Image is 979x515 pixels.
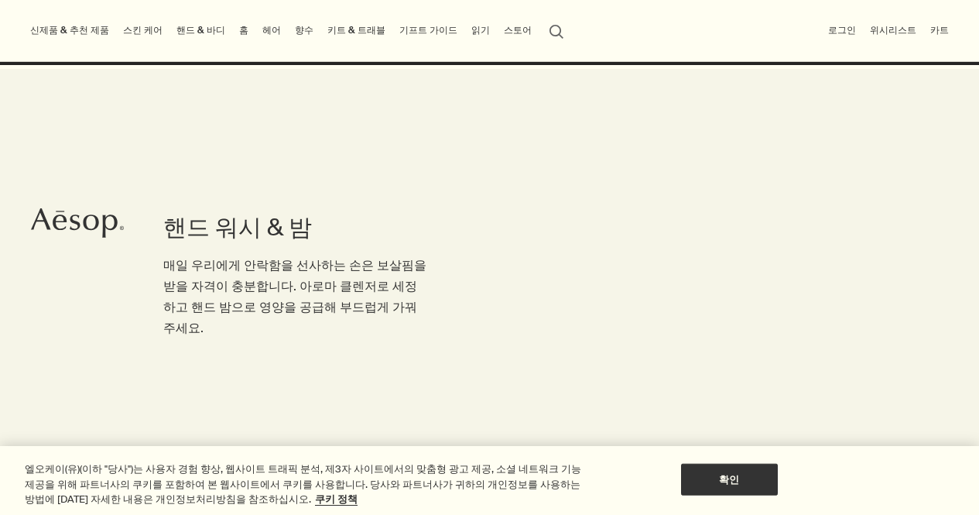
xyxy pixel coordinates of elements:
a: 읽기 [468,21,493,40]
button: 신제품 & 추천 제품 [27,21,112,40]
svg: Aesop [31,208,124,239]
button: 스토어 [501,21,535,40]
a: 핸드 & 바디 [173,21,228,40]
a: 스킨 케어 [120,21,166,40]
button: 카트 [927,21,952,40]
a: 향수 [292,21,317,40]
button: 확인 [681,463,778,496]
p: 매일 우리에게 안락함을 선사하는 손은 보살핌을 받을 자격이 충분합니다. 아로마 클렌저로 세정하고 핸드 밤으로 영양을 공급해 부드럽게 가꿔주세요. [163,255,428,339]
a: 키트 & 트래블 [324,21,389,40]
a: 개인 정보 보호에 대한 자세한 정보, 새 탭에서 열기 [315,493,358,506]
h1: 핸드 워시 & 밤 [163,212,428,243]
div: 엘오케이(유)(이하 "당사")는 사용자 경험 향상, 웹사이트 트래픽 분석, 제3자 사이트에서의 맞춤형 광고 제공, 소셜 네트워크 기능 제공을 위해 파트너사의 쿠키를 포함하여 ... [25,462,587,507]
a: 헤어 [259,21,284,40]
a: 기프트 가이드 [396,21,460,40]
button: 검색창 열기 [543,15,570,45]
a: Aesop [27,204,128,246]
button: 로그인 [825,21,859,40]
a: 위시리스트 [867,21,919,40]
a: 홈 [236,21,252,40]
